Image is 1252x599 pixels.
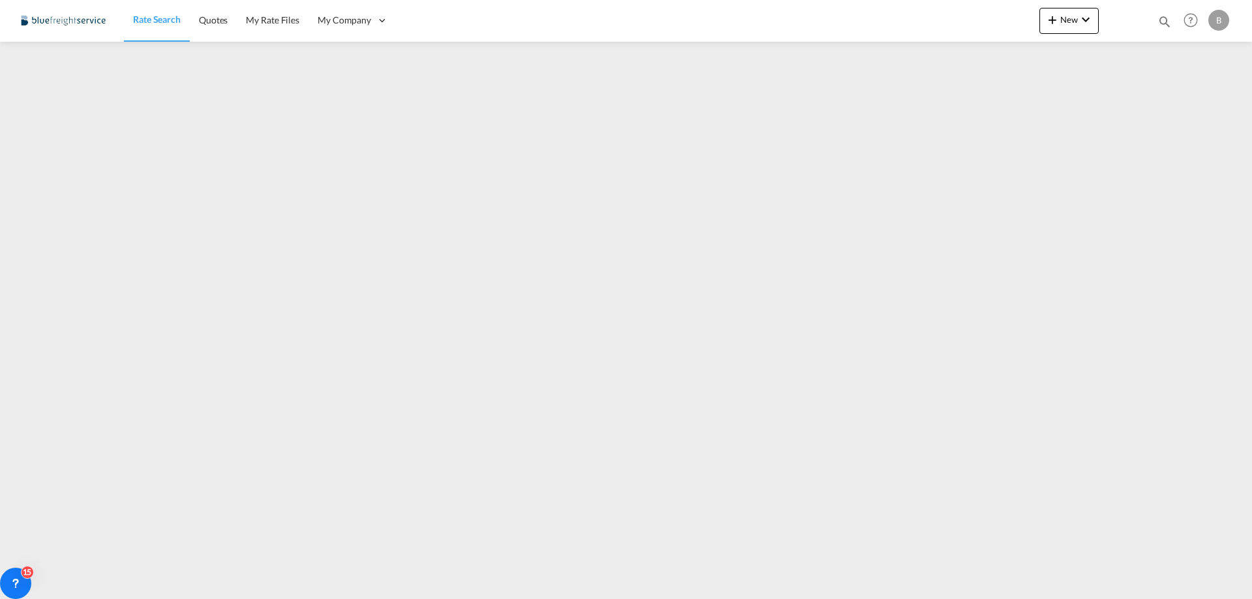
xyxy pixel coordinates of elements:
[1157,14,1172,29] md-icon: icon-magnify
[246,14,299,25] span: My Rate Files
[133,14,181,25] span: Rate Search
[1078,12,1094,27] md-icon: icon-chevron-down
[1045,14,1094,25] span: New
[1208,10,1229,31] div: B
[1039,8,1099,34] button: icon-plus 400-fgNewicon-chevron-down
[199,14,228,25] span: Quotes
[1157,14,1172,34] div: icon-magnify
[1045,12,1060,27] md-icon: icon-plus 400-fg
[318,14,371,27] span: My Company
[1180,9,1208,33] div: Help
[1180,9,1202,31] span: Help
[20,6,108,35] img: 9097ab40c0d911ee81d80fb7ec8da167.JPG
